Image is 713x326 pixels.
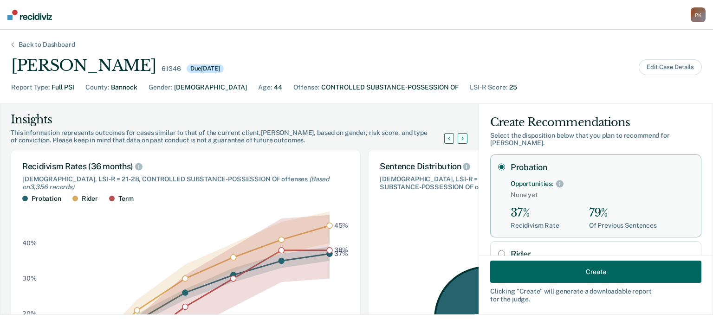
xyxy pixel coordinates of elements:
div: Age : [258,83,272,92]
button: Create [490,261,701,283]
div: Report Type : [11,83,50,92]
label: Rider [511,249,694,259]
span: None yet [511,191,694,199]
div: Term [118,195,133,203]
div: 25 [509,83,517,92]
div: Recidivism Rate [511,222,559,230]
span: (Based on 3,356 records ) [22,175,329,191]
div: CONTROLLED SUBSTANCE-POSSESSION OF [321,83,459,92]
text: 37% [334,250,349,257]
text: 20% [22,310,37,318]
div: [PERSON_NAME] [11,56,156,75]
div: Opportunities: [511,180,553,188]
div: County : [85,83,109,92]
div: [DEMOGRAPHIC_DATA] [174,83,247,92]
text: 40% [22,239,37,247]
text: 30% [22,275,37,282]
div: Bannock [111,83,137,92]
div: Of Previous Sentences [589,222,657,230]
div: Offense : [293,83,319,92]
button: Edit Case Details [639,59,702,75]
div: Back to Dashboard [7,41,86,49]
div: This information represents outcomes for cases similar to that of the current client, [PERSON_NAM... [11,129,455,145]
button: PK [691,7,706,22]
div: Rider [82,195,98,203]
div: 44 [274,83,282,92]
img: Recidiviz [7,10,52,20]
div: Probation [32,195,61,203]
div: Select the disposition below that you plan to recommend for [PERSON_NAME] . [490,132,701,147]
div: 61346 [162,65,181,73]
text: 38% [334,247,349,254]
div: LSI-R Score : [470,83,507,92]
div: Create Recommendations [490,115,701,130]
div: Recidivism Rates (36 months) [22,161,349,172]
g: text [334,222,349,257]
text: 45% [334,222,349,229]
div: Full PSI [52,83,74,92]
div: Clicking " Create " will generate a downloadable report for the judge. [490,288,701,303]
div: [DEMOGRAPHIC_DATA], LSI-R = 21-28, CONTROLLED SUBSTANCE-POSSESSION OF offenses [380,175,580,191]
label: Probation [511,162,694,173]
div: 37% [511,206,559,220]
div: [DEMOGRAPHIC_DATA], LSI-R = 21-28, CONTROLLED SUBSTANCE-POSSESSION OF offenses [22,175,349,191]
div: Due [DATE] [187,64,224,73]
div: Insights [11,112,455,127]
div: P K [691,7,706,22]
div: Sentence Distribution [380,161,580,172]
div: Gender : [149,83,172,92]
div: 79% [589,206,657,220]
